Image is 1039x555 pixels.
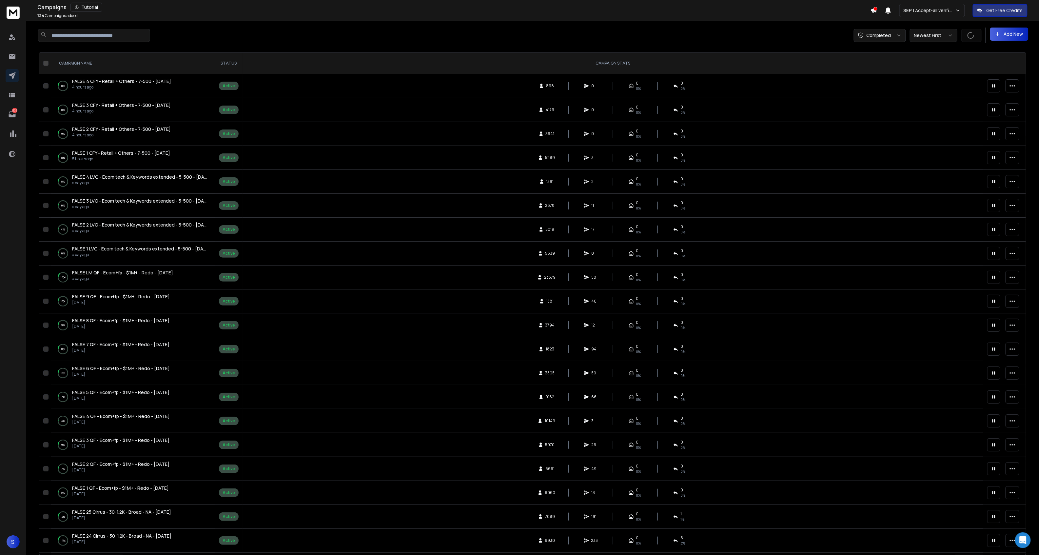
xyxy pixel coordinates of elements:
[37,13,44,18] span: 124
[72,444,169,449] p: [DATE]
[680,272,683,277] span: 0
[61,298,65,305] p: 10 %
[1015,532,1031,548] div: Open Intercom Messenger
[61,466,65,472] p: 7 %
[636,248,638,253] span: 0
[591,514,598,519] span: 191
[51,433,215,457] td: 9%FALSE 3 QF - Ecom+fp - $1M+ - Redo - [DATE][DATE]
[6,108,19,121] a: 1325
[990,28,1029,41] button: Add New
[72,413,170,419] span: FALSE 4 QF - Ecom+fp - $1M+ - Redo - [DATE]
[636,416,638,421] span: 0
[223,418,235,424] div: Active
[680,373,685,378] span: 0 %
[61,442,65,448] p: 9 %
[72,396,169,401] p: [DATE]
[546,227,555,232] span: 5019
[72,539,171,545] p: [DATE]
[680,487,683,493] span: 0
[72,228,208,233] p: a day ago
[61,346,65,352] p: 11 %
[72,324,169,329] p: [DATE]
[591,418,598,424] span: 3
[51,289,215,313] td: 10%FALSE 9 QF - Ecom+fp - $1M+ - Redo - [DATE][DATE]
[636,158,641,163] span: 0%
[72,413,170,420] a: FALSE 4 QF - Ecom+fp - $1M+ - Redo - [DATE]
[680,320,683,325] span: 0
[636,105,638,110] span: 0
[72,198,211,204] span: FALSE 3 LVC - Ecom tech & Keywords extended - 5-500 - [DATE]
[636,320,638,325] span: 0
[61,107,65,113] p: 11 %
[591,538,598,543] span: 233
[72,437,169,443] span: FALSE 3 QF - Ecom+fp - $1M+ - Redo - [DATE]
[61,513,65,520] p: 12 %
[544,275,556,280] span: 23379
[636,134,641,139] span: 0%
[680,469,685,474] span: 0 %
[61,154,65,161] p: 11 %
[680,493,685,498] span: 0 %
[636,81,638,86] span: 0
[680,105,683,110] span: 0
[72,78,171,85] a: FALSE 4 CFY - Retail + Others - 7-500 - [DATE]
[591,275,598,280] span: 58
[546,83,554,89] span: 898
[591,251,598,256] span: 0
[680,200,683,206] span: 0
[680,421,685,426] span: 0 %
[61,178,65,185] p: 8 %
[680,325,685,330] span: 0 %
[680,134,685,139] span: 0%
[223,107,235,112] div: Active
[72,365,170,372] a: FALSE 6 QF - Ecom+fp - $1M+ - Redo - [DATE]
[591,131,598,136] span: 0
[636,344,638,349] span: 0
[591,490,598,495] span: 13
[636,229,641,235] span: 0%
[61,83,65,89] p: 11 %
[545,538,555,543] span: 6930
[72,126,171,132] a: FALSE 2 CFY - Retail + Others - 7-500 - [DATE]
[680,182,685,187] span: 0 %
[72,102,171,108] span: FALSE 3 CFY - Retail + Others - 7-500 - [DATE]
[546,107,554,112] span: 4179
[7,535,20,548] button: S
[591,155,598,160] span: 3
[680,158,685,163] span: 0 %
[636,182,641,187] span: 0%
[72,461,169,467] a: FALSE 2 QF - Ecom+fp - $1M+ - Redo - [DATE]
[61,370,65,376] p: 10 %
[72,252,208,257] p: a day ago
[636,464,638,469] span: 0
[545,466,555,471] span: 6661
[72,276,173,281] p: a day ago
[680,445,685,450] span: 0 %
[987,7,1023,14] p: Get Free Credits
[72,485,169,491] span: FALSE 1 QF - Ecom+fp - $1M+ - Redo - [DATE]
[72,222,208,228] a: FALSE 2 LVC - Ecom tech & Keywords extended - 5-500 - [DATE]
[61,202,65,209] p: 6 %
[680,440,683,445] span: 0
[72,389,169,395] span: FALSE 5 QF - Ecom+fp - $1M+ - Redo - [DATE]
[545,155,555,160] span: 5289
[680,392,683,397] span: 0
[61,322,65,328] p: 9 %
[72,174,208,180] a: FALSE 4 LVC - Ecom tech & Keywords extended - 5-500 - [DATE]
[636,511,638,517] span: 0
[223,442,235,447] div: Active
[72,372,170,377] p: [DATE]
[223,490,235,495] div: Active
[904,7,955,14] p: SEP | Accept-all verifications
[636,277,641,283] span: 0%
[72,269,173,276] a: FALSE LM QF - Ecom+fp - $1M+ - Redo - [DATE]
[51,194,215,218] td: 6%FALSE 3 LVC - Ecom tech & Keywords extended - 5-500 - [DATE]a day ago
[636,200,638,206] span: 0
[215,53,243,74] th: STATUS
[51,313,215,337] td: 9%FALSE 8 QF - Ecom+fp - $1M+ - Redo - [DATE][DATE]
[545,418,555,424] span: 10149
[72,348,169,353] p: [DATE]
